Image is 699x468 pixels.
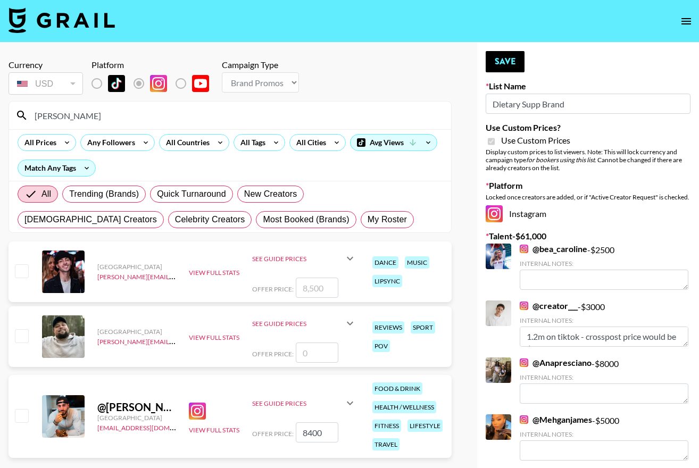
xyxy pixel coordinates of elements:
[252,399,344,407] div: See Guide Prices
[520,300,578,311] a: @creator___
[405,256,429,269] div: music
[520,244,587,254] a: @bea_caroline
[372,382,422,395] div: food & drink
[296,342,338,363] input: 0
[372,340,390,352] div: pov
[486,193,690,201] div: Locked once creators are added, or if "Active Creator Request" is checked.
[296,422,338,442] input: 8,400
[157,188,226,200] span: Quick Turnaround
[520,302,528,310] img: Instagram
[520,358,528,367] img: Instagram
[486,205,690,222] div: Instagram
[520,260,688,268] div: Internal Notes:
[520,327,688,347] textarea: 1.2m on tiktok - crosspost price would be $9,000
[252,311,356,336] div: See Guide Prices
[81,135,137,151] div: Any Followers
[97,400,176,414] div: @ [PERSON_NAME]
[252,285,294,293] span: Offer Price:
[189,403,206,420] img: Instagram
[372,321,404,333] div: reviews
[520,316,688,324] div: Internal Notes:
[520,373,688,381] div: Internal Notes:
[368,213,407,226] span: My Roster
[501,135,570,146] span: Use Custom Prices
[676,11,697,32] button: open drawer
[18,160,95,176] div: Match Any Tags
[28,107,445,124] input: Search by User Name
[234,135,268,151] div: All Tags
[520,300,688,347] div: - $ 3000
[486,122,690,133] label: Use Custom Prices?
[9,70,83,97] div: Currency is locked to USD
[91,72,218,95] div: List locked to Instagram.
[69,188,139,200] span: Trending (Brands)
[91,60,218,70] div: Platform
[520,244,688,290] div: - $ 2500
[407,420,443,432] div: lifestyle
[192,75,209,92] img: YouTube
[222,60,299,70] div: Campaign Type
[486,231,690,241] label: Talent - $ 61,000
[252,430,294,438] span: Offer Price:
[18,135,59,151] div: All Prices
[372,438,400,450] div: travel
[189,333,239,341] button: View Full Stats
[150,75,167,92] img: Instagram
[11,74,81,93] div: USD
[189,269,239,277] button: View Full Stats
[411,321,435,333] div: sport
[9,60,83,70] div: Currency
[486,51,525,72] button: Save
[290,135,328,151] div: All Cities
[160,135,212,151] div: All Countries
[520,357,592,368] a: @Anapresciano
[520,430,688,438] div: Internal Notes:
[372,401,436,413] div: health / wellness
[175,213,245,226] span: Celebrity Creators
[252,246,356,271] div: See Guide Prices
[372,275,402,287] div: lipsync
[486,205,503,222] img: Instagram
[97,414,176,422] div: [GEOGRAPHIC_DATA]
[97,263,176,271] div: [GEOGRAPHIC_DATA]
[97,328,176,336] div: [GEOGRAPHIC_DATA]
[351,135,437,151] div: Avg Views
[520,357,688,404] div: - $ 8000
[244,188,297,200] span: New Creators
[108,75,125,92] img: TikTok
[520,414,592,425] a: @Mehganjames
[97,271,255,281] a: [PERSON_NAME][EMAIL_ADDRESS][DOMAIN_NAME]
[372,256,398,269] div: dance
[97,336,255,346] a: [PERSON_NAME][EMAIL_ADDRESS][DOMAIN_NAME]
[189,426,239,434] button: View Full Stats
[486,81,690,91] label: List Name
[252,320,344,328] div: See Guide Prices
[263,213,349,226] span: Most Booked (Brands)
[252,255,344,263] div: See Guide Prices
[9,7,115,33] img: Grail Talent
[252,350,294,358] span: Offer Price:
[97,422,204,432] a: [EMAIL_ADDRESS][DOMAIN_NAME]
[526,156,595,164] em: for bookers using this list
[486,148,690,172] div: Display custom prices to list viewers. Note: This will lock currency and campaign type . Cannot b...
[372,420,401,432] div: fitness
[520,414,688,461] div: - $ 5000
[252,390,356,416] div: See Guide Prices
[24,213,157,226] span: [DEMOGRAPHIC_DATA] Creators
[520,415,528,424] img: Instagram
[520,245,528,253] img: Instagram
[486,180,690,191] label: Platform
[296,278,338,298] input: 8,500
[41,188,51,200] span: All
